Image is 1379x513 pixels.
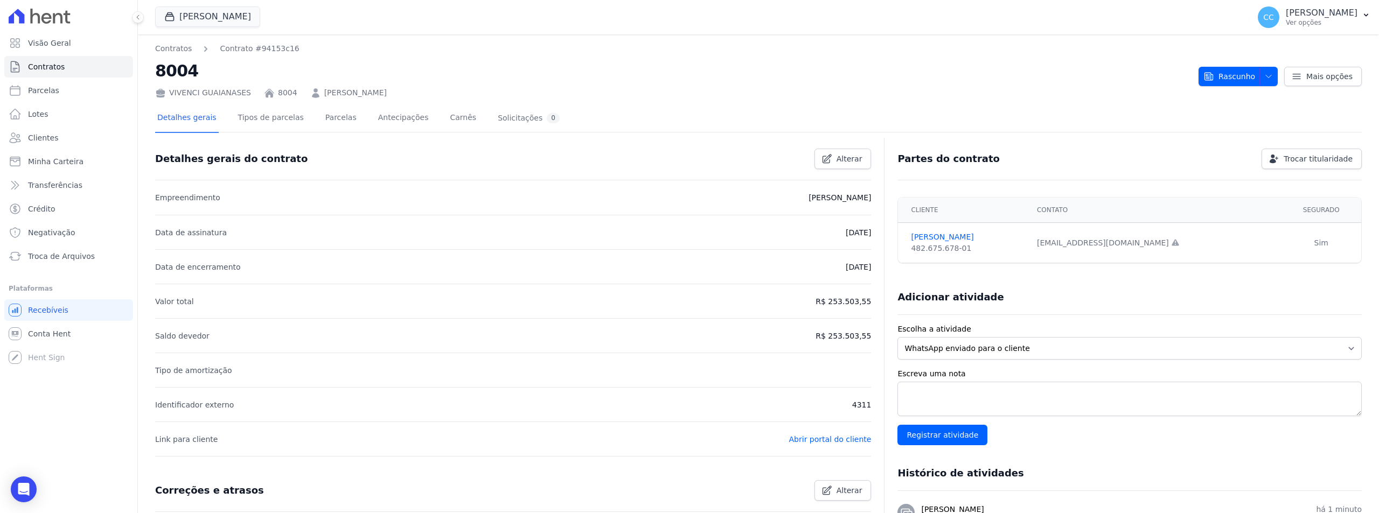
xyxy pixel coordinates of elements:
p: Data de assinatura [155,226,227,239]
p: Saldo devedor [155,329,210,342]
button: [PERSON_NAME] [155,6,260,27]
input: Registrar atividade [897,425,987,445]
a: Solicitações0 [496,104,562,133]
nav: Breadcrumb [155,43,300,54]
span: Parcelas [28,85,59,96]
span: Alterar [837,153,862,164]
a: Detalhes gerais [155,104,219,133]
span: Mais opções [1306,71,1353,82]
span: CC [1263,13,1274,21]
div: VIVENCI GUAIANASES [155,87,251,99]
span: Negativação [28,227,75,238]
span: Trocar titularidade [1284,153,1353,164]
div: [EMAIL_ADDRESS][DOMAIN_NAME] [1037,237,1275,249]
th: Contato [1030,198,1282,223]
a: Alterar [814,149,872,169]
p: [DATE] [846,226,871,239]
h3: Adicionar atividade [897,291,1004,304]
span: Contratos [28,61,65,72]
h3: Detalhes gerais do contrato [155,152,308,165]
p: 4311 [852,398,872,411]
a: Negativação [4,222,133,243]
a: Recebíveis [4,299,133,321]
th: Cliente [898,198,1030,223]
a: Minha Carteira [4,151,133,172]
a: Conta Hent [4,323,133,345]
a: Antecipações [376,104,431,133]
th: Segurado [1282,198,1361,223]
p: Empreendimento [155,191,220,204]
a: 8004 [278,87,297,99]
a: Parcelas [323,104,359,133]
p: [DATE] [846,261,871,273]
a: Tipos de parcelas [236,104,306,133]
span: Clientes [28,132,58,143]
p: Link para cliente [155,433,218,446]
span: Rascunho [1203,67,1255,86]
div: Open Intercom Messenger [11,476,37,502]
p: [PERSON_NAME] [1286,8,1357,18]
h3: Correções e atrasos [155,484,264,497]
a: Contratos [155,43,192,54]
span: Troca de Arquivos [28,251,95,262]
div: 482.675.678-01 [911,243,1024,254]
label: Escolha a atividade [897,324,1362,335]
span: Conta Hent [28,328,71,339]
a: [PERSON_NAME] [911,231,1024,243]
a: Trocar titularidade [1262,149,1362,169]
h3: Histórico de atividades [897,467,1023,480]
button: Rascunho [1199,67,1278,86]
a: Carnês [448,104,478,133]
a: [PERSON_NAME] [324,87,387,99]
div: Solicitações [498,113,560,123]
h2: 8004 [155,59,1190,83]
p: R$ 253.503,55 [816,295,871,308]
span: Crédito [28,203,55,214]
a: Clientes [4,127,133,149]
a: Transferências [4,174,133,196]
a: Parcelas [4,80,133,101]
a: Troca de Arquivos [4,245,133,267]
span: Transferências [28,180,82,191]
p: Tipo de amortização [155,364,232,377]
p: Ver opções [1286,18,1357,27]
p: Identificador externo [155,398,234,411]
span: Recebíveis [28,305,68,315]
a: Abrir portal do cliente [789,435,872,444]
span: Lotes [28,109,48,120]
a: Visão Geral [4,32,133,54]
a: Contrato #94153c16 [220,43,299,54]
a: Crédito [4,198,133,220]
button: CC [PERSON_NAME] Ver opções [1249,2,1379,32]
h3: Partes do contrato [897,152,1000,165]
span: Alterar [837,485,862,496]
p: [PERSON_NAME] [809,191,871,204]
a: Mais opções [1284,67,1362,86]
p: R$ 253.503,55 [816,329,871,342]
span: Minha Carteira [28,156,83,167]
span: Visão Geral [28,38,71,48]
a: Alterar [814,480,872,501]
a: Contratos [4,56,133,78]
td: Sim [1282,223,1361,263]
label: Escreva uma nota [897,368,1362,380]
div: Plataformas [9,282,129,295]
p: Valor total [155,295,194,308]
nav: Breadcrumb [155,43,1190,54]
a: Lotes [4,103,133,125]
p: Data de encerramento [155,261,241,273]
div: 0 [547,113,560,123]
